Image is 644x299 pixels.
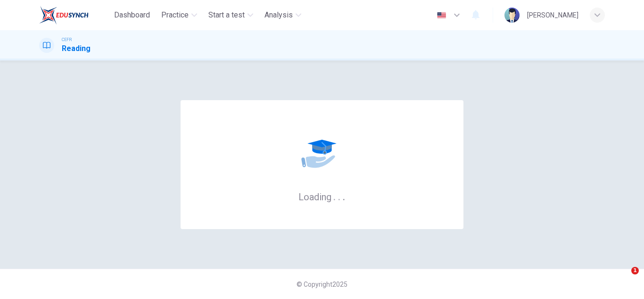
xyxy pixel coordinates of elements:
span: Dashboard [114,9,150,21]
span: Practice [161,9,189,21]
a: EduSynch logo [39,6,110,25]
span: CEFR [62,36,72,43]
button: Start a test [205,7,257,24]
img: en [436,12,447,19]
h6: . [342,188,346,204]
button: Analysis [261,7,305,24]
h6: . [338,188,341,204]
img: EduSynch logo [39,6,89,25]
iframe: Intercom live chat [612,267,635,290]
span: 1 [631,267,639,274]
span: Start a test [208,9,245,21]
button: Dashboard [110,7,154,24]
button: Practice [157,7,201,24]
span: Analysis [264,9,293,21]
h6: Loading [298,190,346,203]
h1: Reading [62,43,91,54]
div: [PERSON_NAME] [527,9,578,21]
span: © Copyright 2025 [297,281,347,288]
h6: . [333,188,336,204]
img: Profile picture [504,8,520,23]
